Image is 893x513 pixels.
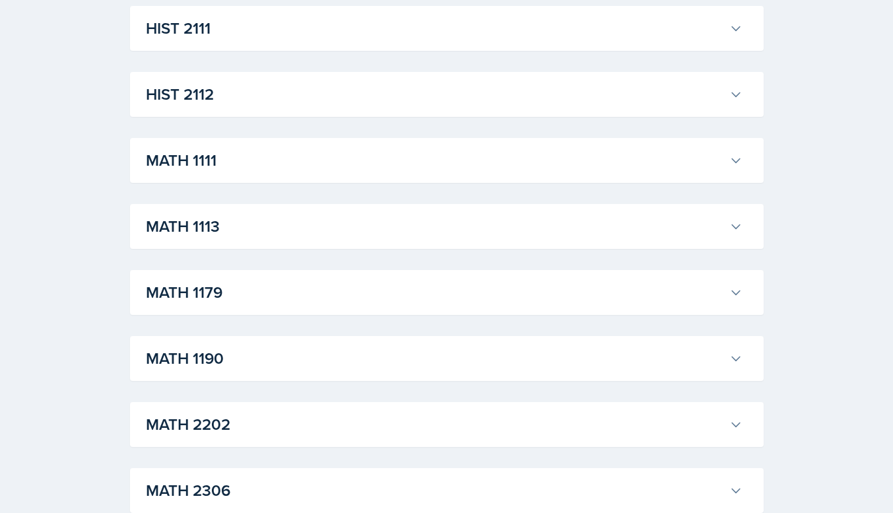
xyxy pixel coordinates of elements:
[143,344,745,373] button: MATH 1190
[146,215,724,238] h3: MATH 1113
[143,476,745,505] button: MATH 2306
[146,413,724,436] h3: MATH 2202
[146,83,724,106] h3: HIST 2112
[146,479,724,502] h3: MATH 2306
[143,146,745,175] button: MATH 1111
[146,149,724,172] h3: MATH 1111
[146,281,724,304] h3: MATH 1179
[146,347,724,370] h3: MATH 1190
[143,410,745,439] button: MATH 2202
[146,17,724,40] h3: HIST 2111
[143,80,745,109] button: HIST 2112
[143,212,745,241] button: MATH 1113
[143,14,745,43] button: HIST 2111
[143,278,745,307] button: MATH 1179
